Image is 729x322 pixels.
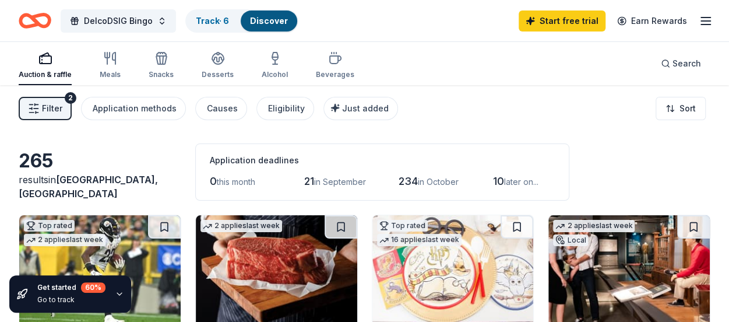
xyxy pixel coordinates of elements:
[37,282,105,293] div: Get started
[262,70,288,79] div: Alcohol
[210,175,217,187] span: 0
[262,47,288,85] button: Alcohol
[399,175,418,187] span: 234
[42,101,62,116] span: Filter
[24,234,105,246] div: 2 applies last week
[679,101,696,116] span: Sort
[268,101,305,116] div: Eligibility
[418,177,459,187] span: in October
[651,52,710,75] button: Search
[377,220,428,232] div: Top rated
[19,149,181,173] div: 265
[672,57,701,71] span: Search
[493,175,504,187] span: 10
[342,103,389,113] span: Just added
[19,70,72,79] div: Auction & raffle
[323,97,398,120] button: Just added
[217,177,255,187] span: this month
[100,47,121,85] button: Meals
[210,153,555,167] div: Application deadlines
[377,234,462,246] div: 16 applies last week
[250,16,288,26] a: Discover
[195,97,247,120] button: Causes
[304,175,314,187] span: 21
[19,47,72,85] button: Auction & raffle
[84,14,153,28] span: DelcoDSIG Bingo
[185,9,298,33] button: Track· 6Discover
[207,101,238,116] div: Causes
[553,220,635,232] div: 2 applies last week
[196,16,229,26] a: Track· 6
[65,92,76,104] div: 2
[19,97,72,120] button: Filter2
[314,177,366,187] span: in September
[610,10,694,32] a: Earn Rewards
[519,10,605,32] a: Start free trial
[19,173,181,201] div: results
[200,220,282,232] div: 2 applies last week
[37,295,105,304] div: Go to track
[81,97,186,120] button: Application methods
[19,7,51,34] a: Home
[202,47,234,85] button: Desserts
[504,177,538,187] span: later on...
[553,235,588,246] div: Local
[256,97,314,120] button: Eligibility
[656,97,706,120] button: Sort
[24,220,75,232] div: Top rated
[149,47,174,85] button: Snacks
[61,9,176,33] button: DelcoDSIG Bingo
[202,70,234,79] div: Desserts
[316,47,354,85] button: Beverages
[81,282,105,293] div: 60 %
[93,101,177,116] div: Application methods
[19,174,158,199] span: [GEOGRAPHIC_DATA], [GEOGRAPHIC_DATA]
[316,70,354,79] div: Beverages
[100,70,121,79] div: Meals
[149,70,174,79] div: Snacks
[19,174,158,199] span: in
